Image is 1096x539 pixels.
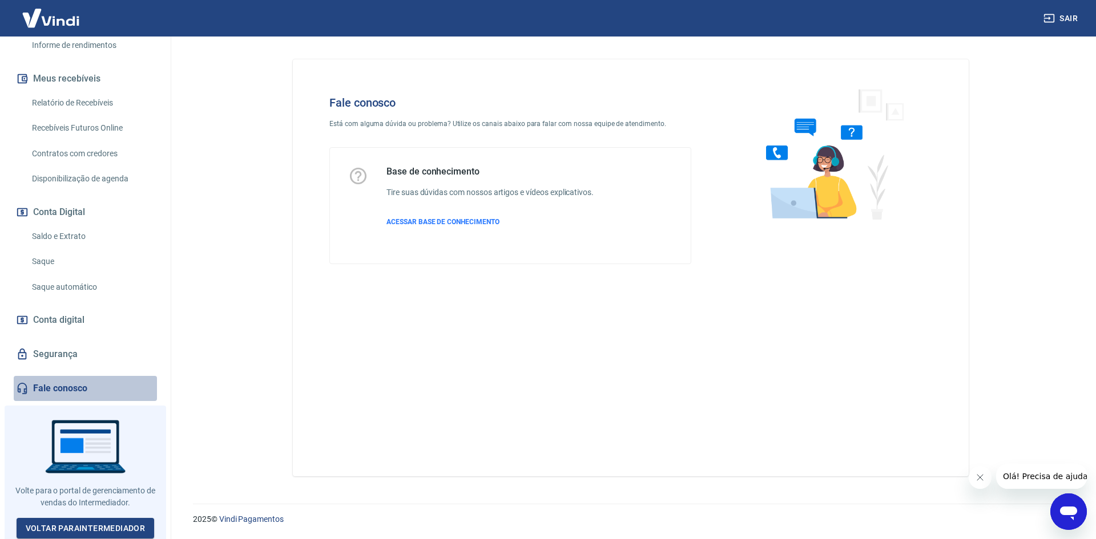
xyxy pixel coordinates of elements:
[14,200,157,225] button: Conta Digital
[27,91,157,115] a: Relatório de Recebíveis
[1041,8,1082,29] button: Sair
[27,275,157,299] a: Saque automático
[329,119,691,129] p: Está com alguma dúvida ou problema? Utilize os canais abaixo para falar com nossa equipe de atend...
[27,116,157,140] a: Recebíveis Futuros Online
[996,464,1087,489] iframe: Mensagem da empresa
[27,225,157,248] a: Saldo e Extrato
[14,376,157,401] a: Fale conosco
[386,187,594,198] h6: Tire suas dúvidas com nossos artigos e vídeos explicativos.
[386,166,594,177] h5: Base de conhecimento
[33,312,84,328] span: Conta digital
[386,218,499,226] span: ACESSAR BASE DE CONHECIMENTO
[743,78,917,230] img: Fale conosco
[219,514,284,524] a: Vindi Pagamentos
[14,342,157,367] a: Segurança
[329,96,691,110] h4: Fale conosco
[14,66,157,91] button: Meus recebíveis
[17,518,155,539] a: Voltar paraIntermediador
[14,307,157,333] a: Conta digital
[1050,493,1087,530] iframe: Botão para abrir a janela de mensagens
[27,34,157,57] a: Informe de rendimentos
[193,513,1069,525] p: 2025 ©
[386,217,594,227] a: ACESSAR BASE DE CONHECIMENTO
[27,250,157,273] a: Saque
[7,8,96,17] span: Olá! Precisa de ajuda?
[27,142,157,165] a: Contratos com credores
[14,1,88,35] img: Vindi
[969,466,992,489] iframe: Fechar mensagem
[27,167,157,191] a: Disponibilização de agenda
